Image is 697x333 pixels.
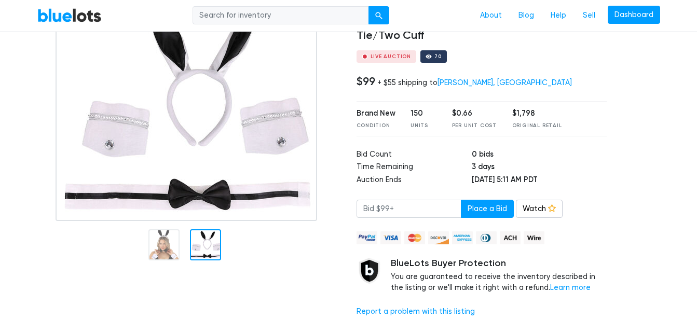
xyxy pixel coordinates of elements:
[512,108,562,119] div: $1,798
[542,6,575,25] a: Help
[391,258,607,269] h5: BlueLots Buyer Protection
[357,122,395,130] div: Condition
[357,75,375,88] h4: $99
[380,231,401,244] img: visa-79caf175f036a155110d1892330093d4c38f53c55c9ec9e2c3a54a56571784bb.png
[472,6,510,25] a: About
[516,200,563,218] a: Watch
[357,174,472,187] td: Auction Ends
[411,122,436,130] div: Units
[550,283,591,292] a: Learn more
[371,54,412,59] div: Live Auction
[411,108,436,119] div: 150
[438,78,572,87] a: [PERSON_NAME], [GEOGRAPHIC_DATA]
[524,231,544,244] img: wire-908396882fe19aaaffefbd8e17b12f2f29708bd78693273c0e28e3a24408487f.png
[357,200,461,218] input: Bid $99+
[357,161,472,174] td: Time Remaining
[500,231,521,244] img: ach-b7992fed28a4f97f893c574229be66187b9afb3f1a8d16a4691d3d3140a8ab00.png
[357,108,395,119] div: Brand New
[404,231,425,244] img: mastercard-42073d1d8d11d6635de4c079ffdb20a4f30a903dc55d1612383a1b395dd17f39.png
[472,149,607,162] td: 0 bids
[452,122,497,130] div: Per Unit Cost
[357,258,382,284] img: buyer_protection_shield-3b65640a83011c7d3ede35a8e5a80bfdfaa6a97447f0071c1475b91a4b0b3d01.png
[476,231,497,244] img: diners_club-c48f30131b33b1bb0e5d0e2dbd43a8bea4cb12cb2961413e2f4250e06c020426.png
[512,122,562,130] div: Original Retail
[428,231,449,244] img: discover-82be18ecfda2d062aad2762c1ca80e2d36a4073d45c9e0ffae68cd515fbd3d32.png
[357,307,475,316] a: Report a problem with this listing
[452,108,497,119] div: $0.66
[37,8,102,23] a: BlueLots
[391,258,607,294] div: You are guaranteed to receive the inventory described in the listing or we'll make it right with ...
[575,6,604,25] a: Sell
[357,149,472,162] td: Bid Count
[608,6,660,24] a: Dashboard
[452,231,473,244] img: american_express-ae2a9f97a040b4b41f6397f7637041a5861d5f99d0716c09922aba4e24c8547d.png
[377,78,572,87] div: + $55 shipping to
[461,200,514,218] button: Place a Bid
[357,231,377,244] img: paypal_credit-80455e56f6e1299e8d57f40c0dcee7b8cd4ae79b9eccbfc37e2480457ba36de9.png
[510,6,542,25] a: Blog
[472,161,607,174] td: 3 days
[193,6,369,25] input: Search for inventory
[434,54,442,59] div: 70
[472,174,607,187] td: [DATE] 5:11 AM PDT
